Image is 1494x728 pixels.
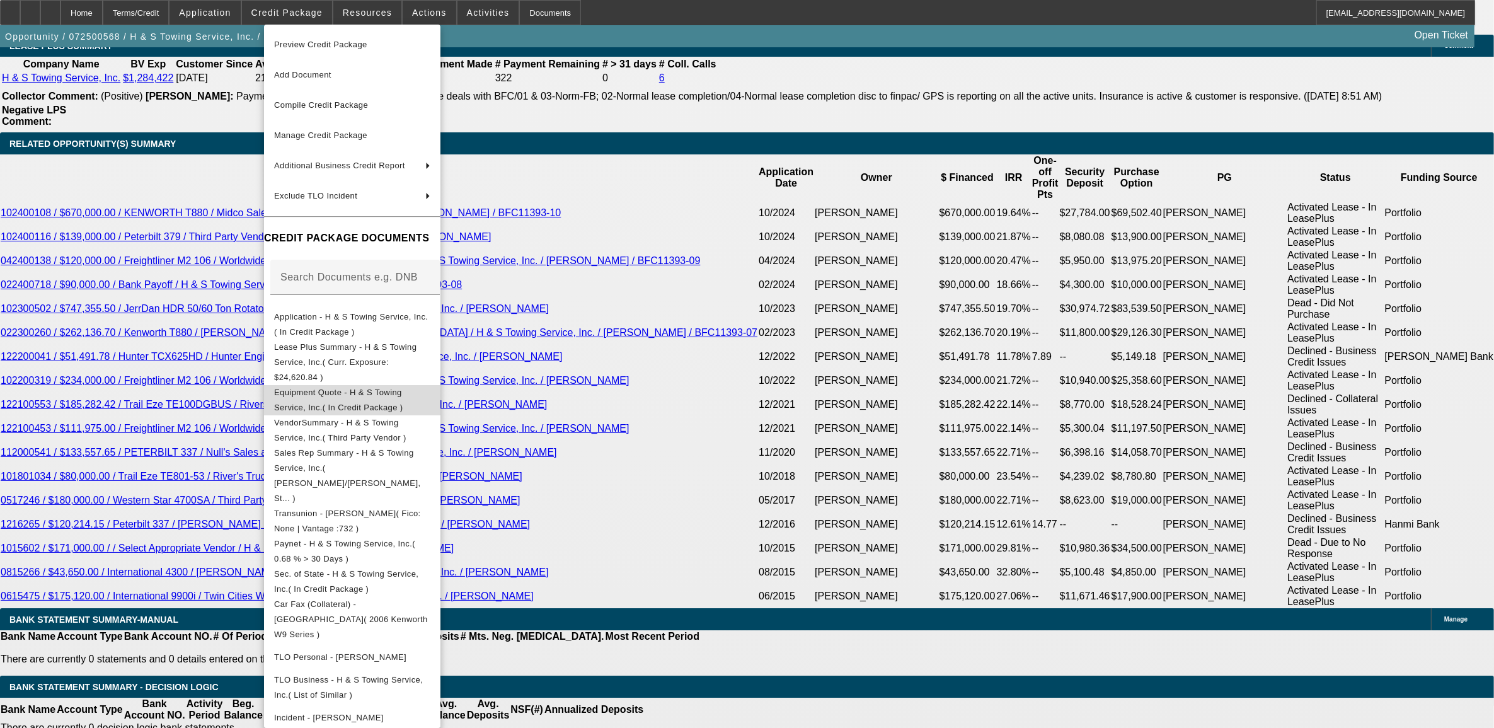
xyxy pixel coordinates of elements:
span: Incident - [PERSON_NAME] [274,712,384,722]
span: Compile Credit Package [274,100,368,110]
button: Lease Plus Summary - H & S Towing Service, Inc.( Curr. Exposure: $24,620.84 ) [264,339,440,384]
button: Paynet - H & S Towing Service, Inc.( 0.68 % > 30 Days ) [264,536,440,566]
span: Add Document [274,70,331,79]
button: Equipment Quote - H & S Towing Service, Inc.( In Credit Package ) [264,384,440,415]
button: Application - H & S Towing Service, Inc.( In Credit Package ) [264,309,440,339]
span: Car Fax (Collateral) - [GEOGRAPHIC_DATA]( 2006 Kenworth W9 Series ) [274,599,428,638]
span: Paynet - H & S Towing Service, Inc.( 0.68 % > 30 Days ) [274,538,415,563]
mat-label: Search Documents e.g. DNB [280,271,418,282]
span: Equipment Quote - H & S Towing Service, Inc.( In Credit Package ) [274,387,403,412]
span: Exclude TLO Incident [274,191,357,200]
span: TLO Business - H & S Towing Service, Inc.( List of Similar ) [274,674,423,699]
h4: CREDIT PACKAGE DOCUMENTS [264,231,440,246]
span: Manage Credit Package [274,130,367,140]
span: Application - H & S Towing Service, Inc.( In Credit Package ) [274,311,428,336]
button: TLO Business - H & S Towing Service, Inc.( List of Similar ) [264,672,440,702]
span: Sec. of State - H & S Towing Service, Inc.( In Credit Package ) [274,569,418,593]
button: Transunion - Hummelbaugh, Robert( Fico: None | Vantage :732 ) [264,506,440,536]
button: Car Fax (Collateral) - Kenworth( 2006 Kenworth W9 Series ) [264,596,440,642]
span: Transunion - [PERSON_NAME]( Fico: None | Vantage :732 ) [274,508,421,533]
button: Sales Rep Summary - H & S Towing Service, Inc.( Lionello, Nick/Richards, St... ) [264,445,440,506]
span: Lease Plus Summary - H & S Towing Service, Inc.( Curr. Exposure: $24,620.84 ) [274,342,417,381]
span: TLO Personal - [PERSON_NAME] [274,652,406,661]
span: Additional Business Credit Report [274,161,405,170]
button: TLO Personal - Hummelbaugh, Robert [264,642,440,672]
span: VendorSummary - H & S Towing Service, Inc.( Third Party Vendor ) [274,417,406,442]
button: VendorSummary - H & S Towing Service, Inc.( Third Party Vendor ) [264,415,440,445]
span: Preview Credit Package [274,40,367,49]
span: Sales Rep Summary - H & S Towing Service, Inc.( [PERSON_NAME]/[PERSON_NAME], St... ) [274,448,420,502]
button: Sec. of State - H & S Towing Service, Inc.( In Credit Package ) [264,566,440,596]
